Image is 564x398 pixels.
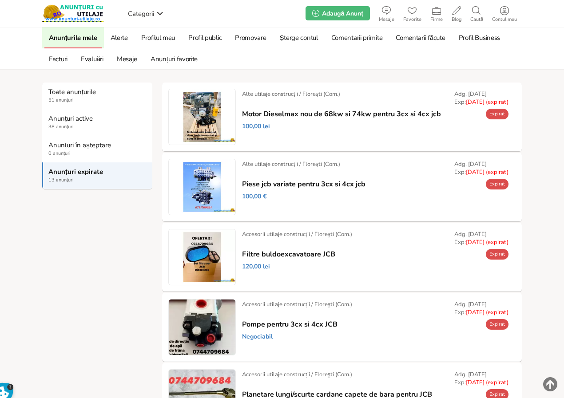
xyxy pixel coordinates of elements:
span: Firme [426,17,447,22]
a: Alerte [106,27,132,48]
span: Expirat [489,181,505,187]
div: Adg. [DATE] Exp: [454,90,508,106]
span: Caută [466,17,488,22]
a: Contul meu [488,4,521,22]
div: Adg. [DATE] Exp: [454,160,508,176]
div: Alte utilaje construcții / Floreşti (Com.) [242,90,340,98]
span: 38 anunțuri [48,123,147,130]
a: Comentarii primite [327,27,387,48]
div: Alte utilaje construcții / Floreşti (Com.) [242,160,340,168]
span: Blog [447,17,466,22]
span: [DATE] (expirat) [466,98,508,106]
a: Categorii [126,7,166,20]
span: Expirat [489,110,505,117]
div: Adg. [DATE] Exp: [454,230,508,246]
span: 0 anunțuri [48,150,147,157]
a: Mesaje [112,48,142,70]
a: Anunțuri expirate 13 anunțuri [42,162,152,189]
span: Expirat [489,251,505,257]
span: Expirat [489,321,505,327]
a: Mesaje [374,4,399,22]
a: Anunțuri favorite [146,48,202,70]
span: 51 anunțuri [48,97,147,104]
a: Blog [447,4,466,22]
span: 3 [7,384,14,390]
div: Accesorii utilaje construcții / Floreşti (Com.) [242,230,352,238]
a: Piese jcb variate pentru 3cx si 4cx jcb [242,180,365,188]
a: Adaugă Anunț [306,6,369,20]
a: Toate anunțurile 51 anunțuri [42,83,152,109]
div: Accesorii utilaje construcții / Floreşti (Com.) [242,370,352,378]
span: Categorii [128,9,154,18]
span: 13 anunțuri [48,177,147,184]
span: Contul meu [488,17,521,22]
a: Firme [426,4,447,22]
a: Anunțurile mele [44,27,102,48]
strong: Anunțuri expirate [48,168,147,176]
a: Evaluări [76,48,108,70]
a: Motor Dieselmax nou de 68kw si 74kw pentru 3cx si 4cx jcb [242,110,441,118]
span: [DATE] (expirat) [466,378,508,386]
a: Profil Business [454,27,505,48]
a: Comentarii făcute [391,27,449,48]
span: [DATE] (expirat) [466,308,508,316]
a: Favorite [399,4,426,22]
a: Filtre buldoexcavatoare JCB [242,250,335,258]
div: Adg. [DATE] Exp: [454,370,508,386]
span: Mesaje [374,17,399,22]
span: 100,00 lei [242,122,270,130]
a: Promovare [230,27,270,48]
div: Adg. [DATE] Exp: [454,300,508,316]
strong: Anunțuri în așteptare [48,141,147,149]
span: Favorite [399,17,426,22]
strong: Toate anunțurile [48,88,147,96]
a: Șterge contul [275,27,322,48]
span: Negociabil [242,333,273,341]
a: Anunțuri active 38 anunțuri [42,109,152,136]
span: [DATE] (expirat) [466,168,508,176]
a: Profilul meu [137,27,179,48]
span: 120,00 lei [242,263,270,271]
span: Adaugă Anunț [322,9,363,18]
a: Anunțuri în așteptare 0 anunțuri [42,136,152,162]
div: Accesorii utilaje construcții / Floreşti (Com.) [242,300,352,308]
a: Pompe pentru 3cx si 4cx JCB [242,320,338,328]
a: Profil public [184,27,226,48]
img: Anunturi-Utilaje.RO [42,4,103,22]
span: 100,00 € [242,193,266,201]
span: Expirat [489,391,505,398]
a: Facturi [44,48,72,70]
img: scroll-to-top.png [543,377,557,391]
span: [DATE] (expirat) [466,238,508,246]
a: Caută [466,4,488,22]
img: Filtre buldoexcavatoare JCB [169,229,235,285]
strong: Anunțuri active [48,114,147,122]
img: Pompe pentru 3cx si 4cx JCB [169,299,235,355]
img: Motor Dieselmax nou de 68kw si 74kw pentru 3cx si 4cx jcb [169,89,235,145]
img: Piese jcb variate pentru 3cx si 4cx jcb [169,159,235,215]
